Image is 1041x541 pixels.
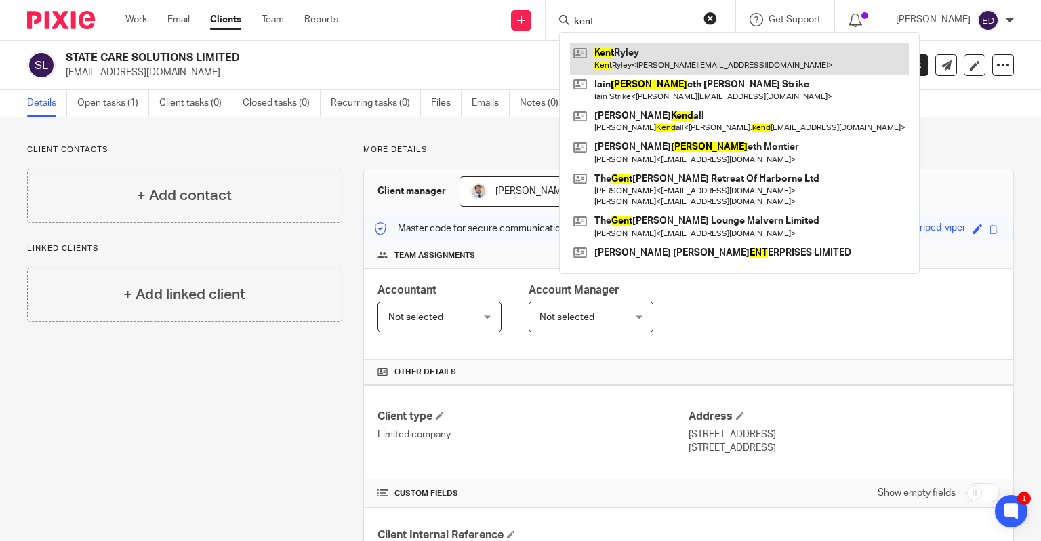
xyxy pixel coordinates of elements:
[125,13,147,26] a: Work
[27,51,56,79] img: svg%3E
[27,243,342,254] p: Linked clients
[689,428,1000,441] p: [STREET_ADDRESS]
[66,66,830,79] p: [EMAIL_ADDRESS][DOMAIN_NAME]
[377,409,689,424] h4: Client type
[472,90,510,117] a: Emails
[77,90,149,117] a: Open tasks (1)
[210,13,241,26] a: Clients
[769,15,821,24] span: Get Support
[377,488,689,499] h4: CUSTOM FIELDS
[878,486,956,500] label: Show empty fields
[573,16,695,28] input: Search
[27,90,67,117] a: Details
[377,184,446,198] h3: Client manager
[27,144,342,155] p: Client contacts
[137,185,232,206] h4: + Add contact
[689,409,1000,424] h4: Address
[167,13,190,26] a: Email
[977,9,999,31] img: svg%3E
[689,441,1000,455] p: [STREET_ADDRESS]
[388,313,443,322] span: Not selected
[470,183,487,199] img: 1693835698283.jfif
[431,90,462,117] a: Files
[1017,492,1031,505] div: 1
[377,285,436,296] span: Accountant
[394,367,456,378] span: Other details
[703,12,717,25] button: Clear
[495,186,570,196] span: [PERSON_NAME]
[331,90,421,117] a: Recurring tasks (0)
[159,90,232,117] a: Client tasks (0)
[243,90,321,117] a: Closed tasks (0)
[539,313,594,322] span: Not selected
[520,90,569,117] a: Notes (0)
[123,284,245,305] h4: + Add linked client
[529,285,619,296] span: Account Manager
[363,144,1014,155] p: More details
[66,51,677,65] h2: STATE CARE SOLUTIONS LIMITED
[304,13,338,26] a: Reports
[374,222,608,235] p: Master code for secure communications and files
[262,13,284,26] a: Team
[896,13,971,26] p: [PERSON_NAME]
[377,428,689,441] p: Limited company
[27,11,95,29] img: Pixie
[394,250,475,261] span: Team assignments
